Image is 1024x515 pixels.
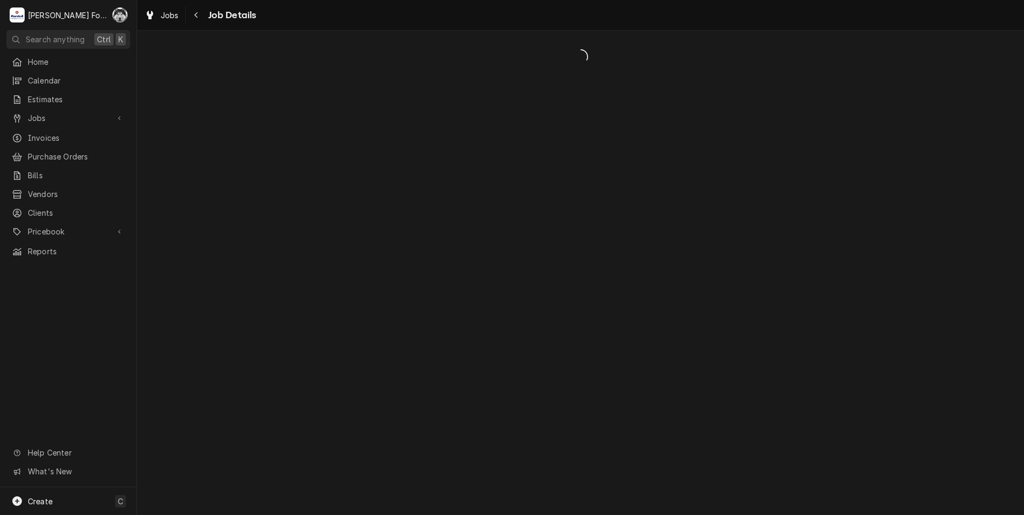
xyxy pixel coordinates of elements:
[10,7,25,22] div: M
[6,463,130,480] a: Go to What's New
[6,30,130,49] button: Search anythingCtrlK
[6,129,130,147] a: Invoices
[161,10,179,21] span: Jobs
[6,148,130,165] a: Purchase Orders
[28,246,125,257] span: Reports
[112,7,127,22] div: C(
[28,226,109,237] span: Pricebook
[6,223,130,240] a: Go to Pricebook
[28,10,107,21] div: [PERSON_NAME] Food Equipment Service
[6,166,130,184] a: Bills
[28,94,125,105] span: Estimates
[28,132,125,143] span: Invoices
[6,90,130,108] a: Estimates
[6,444,130,461] a: Go to Help Center
[6,243,130,260] a: Reports
[26,34,85,45] span: Search anything
[28,112,109,124] span: Jobs
[6,72,130,89] a: Calendar
[112,7,127,22] div: Chris Murphy (103)'s Avatar
[28,188,125,200] span: Vendors
[28,75,125,86] span: Calendar
[118,34,123,45] span: K
[6,109,130,127] a: Go to Jobs
[28,447,124,458] span: Help Center
[118,496,123,507] span: C
[10,7,25,22] div: Marshall Food Equipment Service's Avatar
[137,46,1024,68] span: Loading...
[6,204,130,222] a: Clients
[140,6,183,24] a: Jobs
[28,497,52,506] span: Create
[28,207,125,218] span: Clients
[28,466,124,477] span: What's New
[6,53,130,71] a: Home
[28,56,125,67] span: Home
[97,34,111,45] span: Ctrl
[205,8,257,22] span: Job Details
[28,151,125,162] span: Purchase Orders
[6,185,130,203] a: Vendors
[188,6,205,24] button: Navigate back
[28,170,125,181] span: Bills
